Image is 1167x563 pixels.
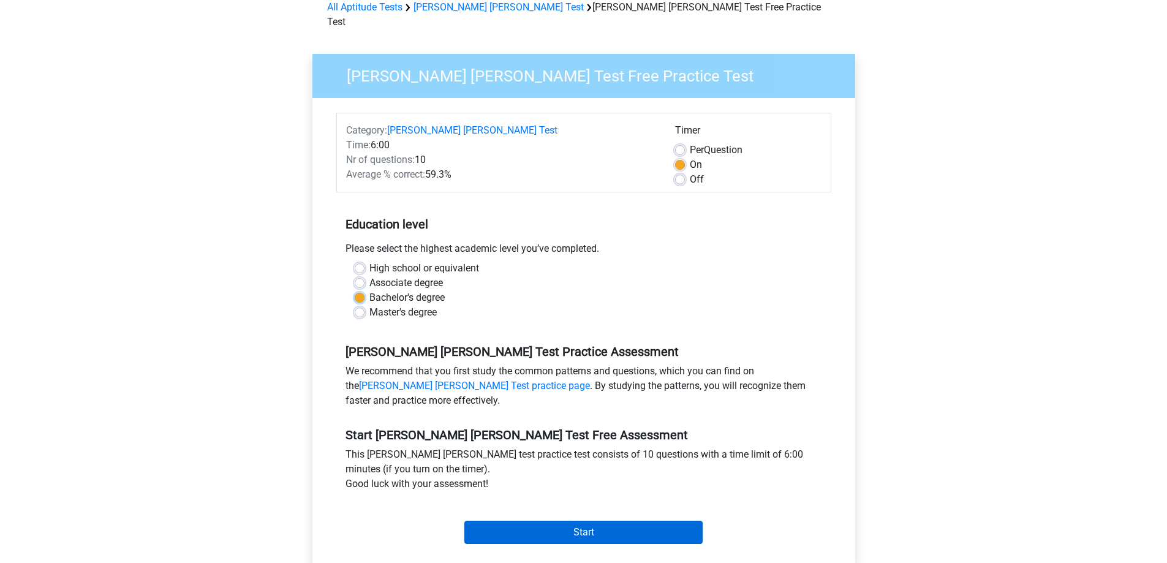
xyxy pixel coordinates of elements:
input: Start [464,521,703,544]
a: [PERSON_NAME] [PERSON_NAME] Test [387,124,557,136]
span: Time: [346,139,371,151]
h5: [PERSON_NAME] [PERSON_NAME] Test Practice Assessment [346,344,822,359]
h5: Education level [346,212,822,236]
span: Nr of questions: [346,154,415,165]
a: [PERSON_NAME] [PERSON_NAME] Test [414,1,584,13]
div: 59.3% [337,167,666,182]
div: This [PERSON_NAME] [PERSON_NAME] test practice test consists of 10 questions with a time limit of... [336,447,831,496]
label: Master's degree [369,305,437,320]
label: Bachelor's degree [369,290,445,305]
label: Associate degree [369,276,443,290]
div: Please select the highest academic level you’ve completed. [336,241,831,261]
label: Off [690,172,704,187]
label: High school or equivalent [369,261,479,276]
div: 10 [337,153,666,167]
a: All Aptitude Tests [327,1,402,13]
label: On [690,157,702,172]
div: Timer [675,123,821,143]
h5: Start [PERSON_NAME] [PERSON_NAME] Test Free Assessment [346,428,822,442]
span: Average % correct: [346,168,425,180]
a: [PERSON_NAME] [PERSON_NAME] Test practice page [359,380,590,391]
span: Category: [346,124,387,136]
div: 6:00 [337,138,666,153]
label: Question [690,143,742,157]
span: Per [690,144,704,156]
h3: [PERSON_NAME] [PERSON_NAME] Test Free Practice Test [332,62,846,86]
div: We recommend that you first study the common patterns and questions, which you can find on the . ... [336,364,831,413]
